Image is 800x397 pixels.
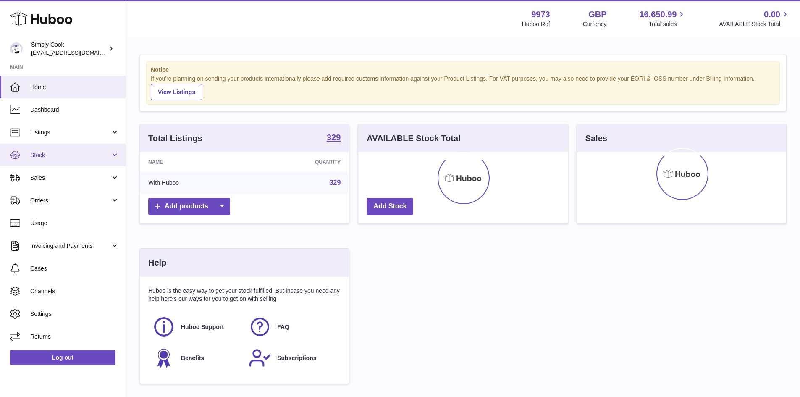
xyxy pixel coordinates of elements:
div: Currency [583,20,607,28]
a: Log out [10,350,115,365]
a: 329 [330,179,341,186]
a: Add products [148,198,230,215]
div: If you're planning on sending your products internationally please add required customs informati... [151,75,775,100]
a: 16,650.99 Total sales [639,9,686,28]
span: Channels [30,287,119,295]
span: Settings [30,310,119,318]
span: Home [30,83,119,91]
span: Subscriptions [277,354,316,362]
span: Invoicing and Payments [30,242,110,250]
span: Dashboard [30,106,119,114]
span: Cases [30,265,119,273]
span: Usage [30,219,119,227]
strong: 329 [327,133,341,142]
span: Stock [30,151,110,159]
span: Orders [30,197,110,205]
span: Sales [30,174,110,182]
span: AVAILABLE Stock Total [719,20,790,28]
h3: Total Listings [148,133,202,144]
div: Huboo Ref [522,20,550,28]
a: View Listings [151,84,202,100]
span: [EMAIL_ADDRESS][DOMAIN_NAME] [31,49,123,56]
span: FAQ [277,323,289,331]
h3: AVAILABLE Stock Total [367,133,460,144]
span: 0.00 [764,9,780,20]
strong: GBP [588,9,606,20]
p: Huboo is the easy way to get your stock fulfilled. But incase you need any help here's our ways f... [148,287,341,303]
div: Simply Cook [31,41,107,57]
a: Subscriptions [249,347,336,369]
strong: 9973 [531,9,550,20]
span: 16,650.99 [639,9,677,20]
th: Quantity [250,152,349,172]
span: Returns [30,333,119,341]
a: 0.00 AVAILABLE Stock Total [719,9,790,28]
a: Benefits [152,347,240,369]
span: Benefits [181,354,204,362]
th: Name [140,152,250,172]
a: 329 [327,133,341,143]
span: Huboo Support [181,323,224,331]
a: FAQ [249,315,336,338]
span: Listings [30,129,110,137]
td: With Huboo [140,172,250,194]
span: Total sales [649,20,686,28]
strong: Notice [151,66,775,74]
a: Add Stock [367,198,413,215]
h3: Help [148,257,166,268]
a: Huboo Support [152,315,240,338]
img: internalAdmin-9973@internal.huboo.com [10,42,23,55]
h3: Sales [585,133,607,144]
